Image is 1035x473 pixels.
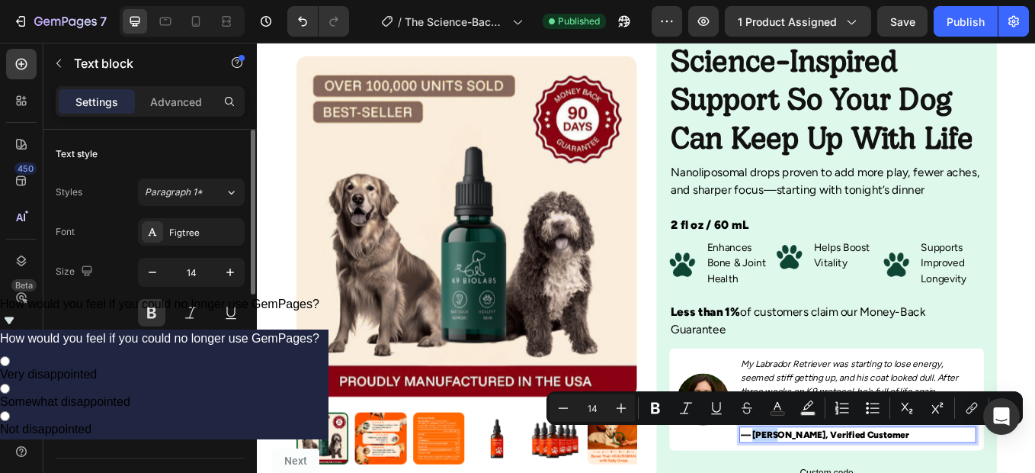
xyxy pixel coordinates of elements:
[725,6,871,37] button: 1 product assigned
[11,279,37,291] div: Beta
[735,245,766,275] img: gempages_579453312256967189-860901c6-3975-4208-835a-95147ff46c10.png
[56,225,75,239] div: Font
[257,43,1035,473] iframe: Design area
[738,14,837,30] span: 1 product assigned
[780,231,852,286] p: Supports Improved Longevity
[405,14,506,30] span: The Science-Backed Protocol to Boost Dog Health Span
[485,306,852,347] p: of customers claim our Money-Back Guarantee
[877,6,928,37] button: Save
[566,451,844,470] div: Rich Text Editor. Editing area: main
[75,94,118,110] p: Settings
[568,452,843,468] p: — [PERSON_NAME], Verified Customer
[890,15,915,28] span: Save
[74,54,203,72] p: Text block
[6,6,114,37] button: 7
[484,245,514,275] img: gempages_579453312256967189-860901c6-3975-4208-835a-95147ff46c10.png
[138,179,245,206] button: Paragraph 1*
[934,6,998,37] button: Publish
[14,162,37,175] div: 450
[566,368,844,451] div: Rich Text Editor. Editing area: main
[287,6,349,37] div: Undo/Redo
[56,262,96,282] div: Size
[145,185,203,199] span: Paragraph 1*
[150,94,202,110] p: Advanced
[983,398,1020,435] div: Open Intercom Messenger
[528,231,601,286] p: Enhances Bone & Joint Health
[654,249,719,268] p: Vitality
[169,226,241,240] div: Figtree
[485,205,577,222] strong: 2 fl oz / 60 mL
[398,14,402,30] span: /
[568,369,843,449] p: My Labrador Retriever was starting to lose energy, seemed stiff getting up, and his coat looked d...
[493,388,554,449] img: gempages_579453312256967189-ad835e02-02ff-4ac2-abf8-803f47f09c3d.png
[610,236,640,266] img: gempages_579453312256967189-860901c6-3975-4208-835a-95147ff46c10.png
[654,231,719,249] p: Helps Boost
[485,307,567,324] strong: Less than 1%
[558,14,600,28] span: Published
[56,185,82,199] div: Styles
[546,391,1023,425] div: Editor contextual toolbar
[100,12,107,31] p: 7
[56,147,98,161] div: Text style
[485,142,852,183] p: Nanoliposomal drops proven to add more play, fewer aches, and sharper focus—starting with tonight...
[947,14,985,30] div: Publish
